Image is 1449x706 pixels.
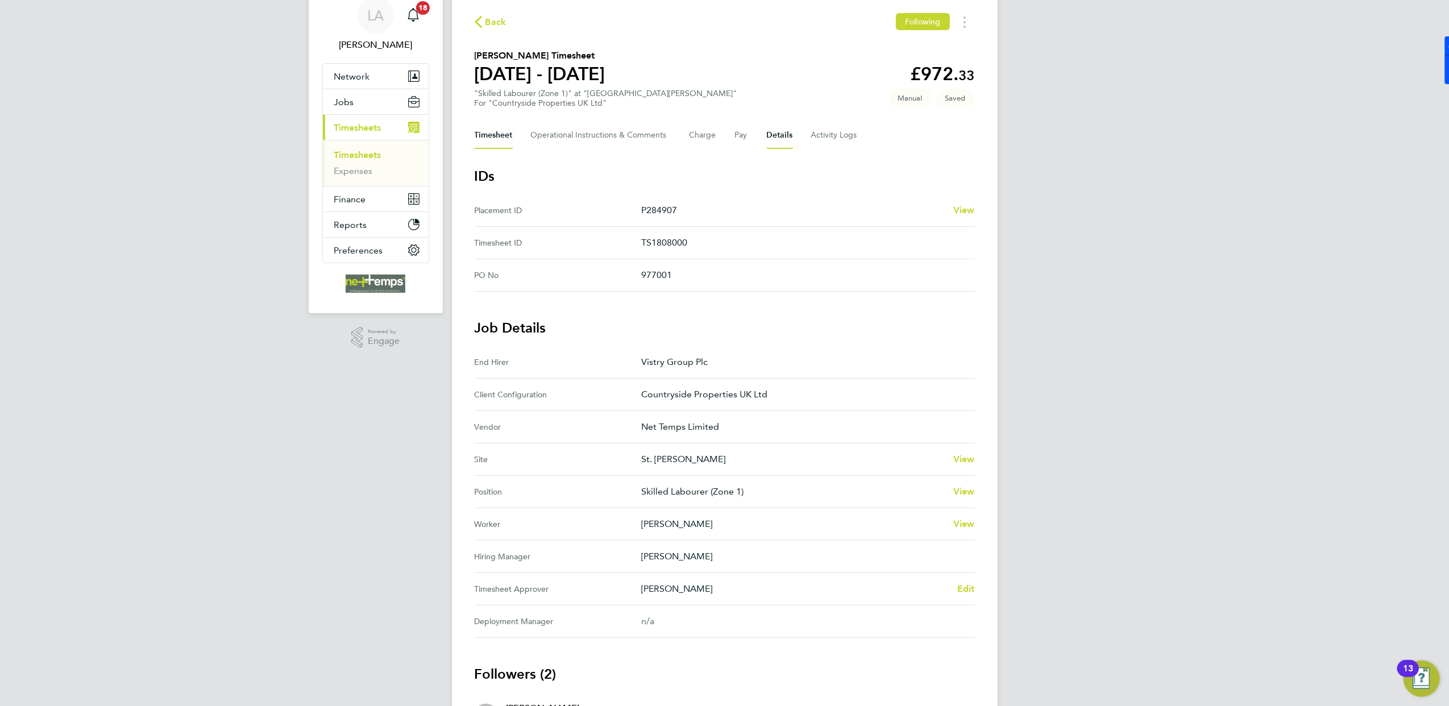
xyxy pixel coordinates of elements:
p: P284907 [641,204,944,217]
a: Timesheets [334,149,381,160]
p: [PERSON_NAME] [641,582,948,596]
p: Net Temps Limited [641,420,966,434]
span: 33 [959,67,975,84]
button: Reports [323,212,429,237]
h3: Job Details [475,319,975,337]
div: Timesheets [323,140,429,186]
button: Pay [735,122,749,149]
span: Powered by [368,327,400,337]
button: Activity Logs [811,122,859,149]
div: PO No [475,268,641,282]
span: Edit [957,583,975,594]
div: Hiring Manager [475,550,641,563]
div: For "Countryside Properties UK Ltd" [475,98,737,108]
p: [PERSON_NAME] [641,517,944,531]
button: Network [323,64,429,89]
div: Placement ID [475,204,641,217]
a: Powered byEngage [351,327,400,348]
a: View [953,452,975,466]
span: Network [334,71,370,82]
div: Client Configuration [475,388,641,401]
p: Vistry Group Plc [641,355,966,369]
div: Vendor [475,420,641,434]
button: Operational Instructions & Comments [531,122,671,149]
h3: IDs [475,167,975,185]
span: Jobs [334,97,354,107]
span: View [953,486,975,497]
img: net-temps-logo-retina.png [346,275,406,293]
span: 18 [416,1,430,15]
span: View [953,518,975,529]
button: Timesheets Menu [954,13,975,31]
button: Following [896,13,949,30]
a: View [953,517,975,531]
a: Edit [957,582,975,596]
span: Preferences [334,245,383,256]
div: Site [475,452,641,466]
span: Finance [334,194,366,205]
p: 977001 [641,268,966,282]
span: View [953,454,975,464]
div: Worker [475,517,641,531]
span: Engage [368,337,400,346]
a: Go to home page [322,275,429,293]
div: End Hirer [475,355,641,369]
button: Finance [323,186,429,211]
button: Preferences [323,238,429,263]
button: Details [767,122,793,149]
button: Back [475,15,506,29]
div: Position [475,485,641,499]
button: Open Resource Center, 13 new notifications [1404,661,1440,697]
div: Timesheet ID [475,236,641,250]
div: 13 [1403,668,1413,683]
button: Timesheet [475,122,513,149]
p: TS1808000 [641,236,966,250]
h2: [PERSON_NAME] Timesheet [475,49,605,63]
span: View [953,205,975,215]
span: Following [905,16,940,27]
p: St. [PERSON_NAME] [641,452,944,466]
button: Jobs [323,89,429,114]
div: "Skilled Labourer (Zone 1)" at "[GEOGRAPHIC_DATA][PERSON_NAME]" [475,89,737,108]
span: Lauren Ashmore [322,38,429,52]
span: Timesheets [334,122,381,133]
a: View [953,204,975,217]
a: Expenses [334,165,373,176]
h3: Followers (2) [475,665,975,683]
span: This timesheet is Saved. [936,89,975,107]
app-decimal: £972. [911,63,975,85]
a: View [953,485,975,499]
div: n/a [641,614,957,628]
button: Charge [690,122,717,149]
span: This timesheet was manually created. [889,89,932,107]
div: Timesheet Approver [475,582,641,596]
span: Back [485,15,506,29]
div: Deployment Manager [475,614,641,628]
span: Reports [334,219,367,230]
p: [PERSON_NAME] [641,550,966,563]
p: Skilled Labourer (Zone 1) [641,485,944,499]
h1: [DATE] - [DATE] [475,63,605,85]
button: Timesheets [323,115,429,140]
p: Countryside Properties UK Ltd [641,388,966,401]
span: LA [367,8,384,23]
